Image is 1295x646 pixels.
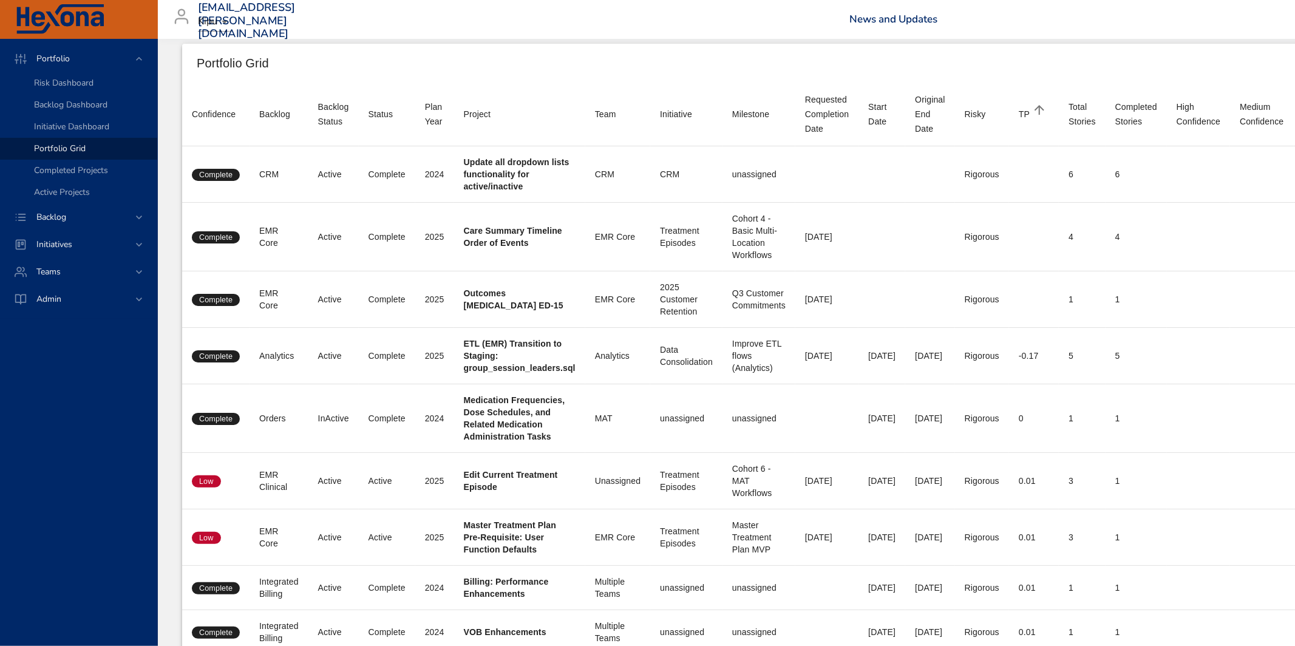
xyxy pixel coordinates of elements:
[732,519,786,556] div: Master Treatment Plan MVP
[915,92,945,136] div: Original End Date
[425,231,444,243] div: 2025
[1115,231,1157,243] div: 4
[369,350,406,362] div: Complete
[595,475,641,487] div: Unassigned
[192,627,240,638] span: Complete
[1240,476,1259,487] span: 0
[1019,626,1049,638] div: 0.01
[27,293,71,305] span: Admin
[732,626,786,638] div: unassigned
[915,626,945,638] div: [DATE]
[732,412,786,424] div: unassigned
[369,231,406,243] div: Complete
[464,107,491,121] div: Project
[1069,412,1096,424] div: 1
[1115,531,1157,543] div: 1
[1069,293,1096,305] div: 1
[965,231,999,243] div: Rigorous
[595,412,641,424] div: MAT
[805,231,849,243] div: [DATE]
[464,157,569,191] b: Update all dropdown lists functionality for active/inactive
[1240,532,1259,543] span: 0
[660,107,692,121] div: Initiative
[425,582,444,594] div: 2024
[369,293,406,305] div: Complete
[318,231,349,243] div: Active
[660,225,713,249] div: Treatment Episodes
[805,293,849,305] div: [DATE]
[425,168,444,180] div: 2024
[595,576,641,600] div: Multiple Teams
[965,475,999,487] div: Rigorous
[369,412,406,424] div: Complete
[595,107,616,121] div: Team
[660,525,713,549] div: Treatment Episodes
[732,107,786,121] span: Milestone
[318,100,349,129] span: Backlog Status
[1019,107,1030,121] div: TP
[27,266,70,277] span: Teams
[660,626,713,638] div: unassigned
[1069,231,1096,243] div: 4
[805,475,849,487] div: [DATE]
[965,293,999,305] div: Rigorous
[318,531,349,543] div: Active
[660,281,713,318] div: 2025 Customer Retention
[1177,100,1220,129] span: High Confidence
[34,165,108,176] span: Completed Projects
[369,475,406,487] div: Active
[868,626,896,638] div: [DATE]
[868,100,896,129] span: Start Date
[732,338,786,374] div: Improve ETL flows (Analytics)
[1069,350,1096,362] div: 5
[915,350,945,362] div: [DATE]
[1069,100,1096,129] div: Total Stories
[1115,100,1157,129] div: Completed Stories
[732,168,786,180] div: unassigned
[15,4,106,35] img: Hexona
[192,232,240,243] span: Complete
[369,107,406,121] span: Status
[425,531,444,543] div: 2025
[259,107,290,121] div: Backlog
[660,412,713,424] div: unassigned
[425,100,444,129] div: Plan Year
[595,350,641,362] div: Analytics
[369,626,406,638] div: Complete
[259,287,299,311] div: EMR Core
[1019,582,1049,594] div: 0.01
[660,344,713,368] div: Data Consolidation
[318,412,349,424] div: InActive
[192,532,221,543] span: Low
[464,577,549,599] b: Billing: Performance Enhancements
[1240,100,1283,129] span: Medium Confidence
[1019,350,1049,362] div: -0.17
[965,107,986,121] div: Risky
[965,350,999,362] div: Rigorous
[425,350,444,362] div: 2025
[595,293,641,305] div: EMR Core
[732,107,769,121] div: Milestone
[34,186,90,198] span: Active Projects
[595,107,641,121] span: Team
[34,121,109,132] span: Initiative Dashboard
[259,225,299,249] div: EMR Core
[318,350,349,362] div: Active
[849,12,937,26] a: News and Updates
[1115,350,1157,362] div: 5
[1019,531,1049,543] div: 0.01
[915,412,945,424] div: [DATE]
[1115,626,1157,638] div: 1
[464,520,557,554] b: Master Treatment Plan Pre-Requisite: User Function Defaults
[27,53,80,64] span: Portfolio
[192,107,236,121] div: Confidence
[259,412,299,424] div: Orders
[369,582,406,594] div: Complete
[192,107,240,121] span: Confidence
[425,293,444,305] div: 2025
[259,620,299,644] div: Integrated Billing
[965,412,999,424] div: Rigorous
